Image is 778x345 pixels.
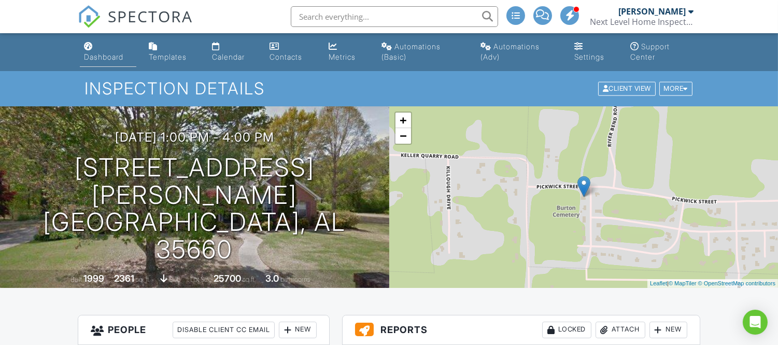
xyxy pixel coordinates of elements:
[596,322,645,338] div: Attach
[208,37,257,67] a: Calendar
[108,5,193,27] span: SPECTORA
[630,42,670,61] div: Support Center
[280,275,310,283] span: bathrooms
[270,52,302,61] div: Contacts
[343,315,699,345] h3: Reports
[115,130,274,144] h3: [DATE] 1:00 pm - 4:00 pm
[377,37,469,67] a: Automations (Basic)
[84,52,123,61] div: Dashboard
[114,273,134,284] div: 2361
[212,52,245,61] div: Calendar
[265,273,279,284] div: 3.0
[395,113,411,128] a: Zoom in
[698,280,775,286] a: © OpenStreetMap contributors
[570,37,618,67] a: Settings
[381,42,441,61] div: Automations (Basic)
[669,280,697,286] a: © MapTiler
[265,37,316,67] a: Contacts
[279,322,317,338] div: New
[291,6,498,27] input: Search everything...
[647,279,778,288] div: |
[243,275,256,283] span: sq.ft.
[17,154,373,264] h1: [STREET_ADDRESS][PERSON_NAME] [GEOGRAPHIC_DATA], AL 35660
[598,82,656,96] div: Client View
[84,79,694,98] h1: Inspection Details
[83,273,104,284] div: 1999
[78,315,329,345] h3: People
[626,37,698,67] a: Support Center
[169,275,180,283] span: slab
[173,322,275,338] div: Disable Client CC Email
[659,82,693,96] div: More
[78,5,101,28] img: The Best Home Inspection Software - Spectora
[476,37,562,67] a: Automations (Advanced)
[70,275,82,283] span: Built
[649,322,687,338] div: New
[590,17,694,27] div: Next Level Home Inspection, LLC
[743,310,768,335] div: Open Intercom Messenger
[214,273,241,284] div: 25700
[78,14,193,36] a: SPECTORA
[395,128,411,144] a: Zoom out
[574,52,604,61] div: Settings
[190,275,212,283] span: Lot Size
[597,84,658,92] a: Client View
[149,52,187,61] div: Templates
[618,6,686,17] div: [PERSON_NAME]
[80,37,136,67] a: Dashboard
[145,37,200,67] a: Templates
[480,42,540,61] div: Automations (Adv)
[650,280,667,286] a: Leaflet
[136,275,150,283] span: sq. ft.
[329,52,356,61] div: Metrics
[542,322,591,338] div: Locked
[324,37,369,67] a: Metrics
